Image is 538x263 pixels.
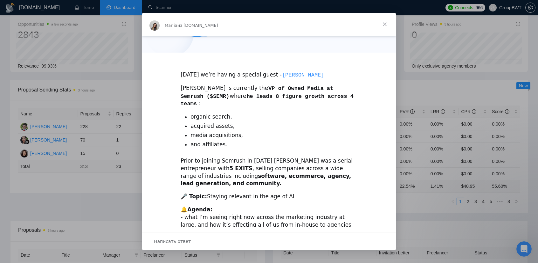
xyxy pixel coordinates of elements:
li: organic search, [190,113,357,121]
div: Открыть разговор и ответить [142,232,396,250]
code: [PERSON_NAME] [282,72,325,78]
b: Agenda: [187,206,212,213]
code: VP of Owned Media at Semrush ($SEMR) [181,85,333,100]
div: Staying relevant in the age of AI [181,193,357,201]
a: [PERSON_NAME] [282,71,325,78]
li: acquired assets, [190,122,357,130]
b: 🎤 Topic: [181,193,207,200]
div: [DATE] we’re having a special guest - [181,63,357,79]
img: Profile image for Mariia [149,20,160,31]
span: Закрыть [373,13,396,36]
div: Prior to joining Semrush in [DATE] [PERSON_NAME] was a serial entrepreneur with , selling compani... [181,157,357,187]
span: Написать ответ [154,237,191,245]
code: he leads 8 figure growth across 4 teams [181,93,354,107]
span: из [DOMAIN_NAME] [177,23,218,28]
li: media acquisitions, [190,132,357,139]
code: : [197,100,201,107]
b: 5 EXITS [229,165,252,172]
span: Mariia [165,23,177,28]
li: and affiliates. [190,141,357,149]
div: 🔔 - what I’m seeing right now across the marketing industry at large, and how it’s effecting all ... [181,206,357,244]
b: software, ecommerce, agency, lead generation, and community. [181,173,351,187]
div: [PERSON_NAME] is currently the where [181,84,357,108]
